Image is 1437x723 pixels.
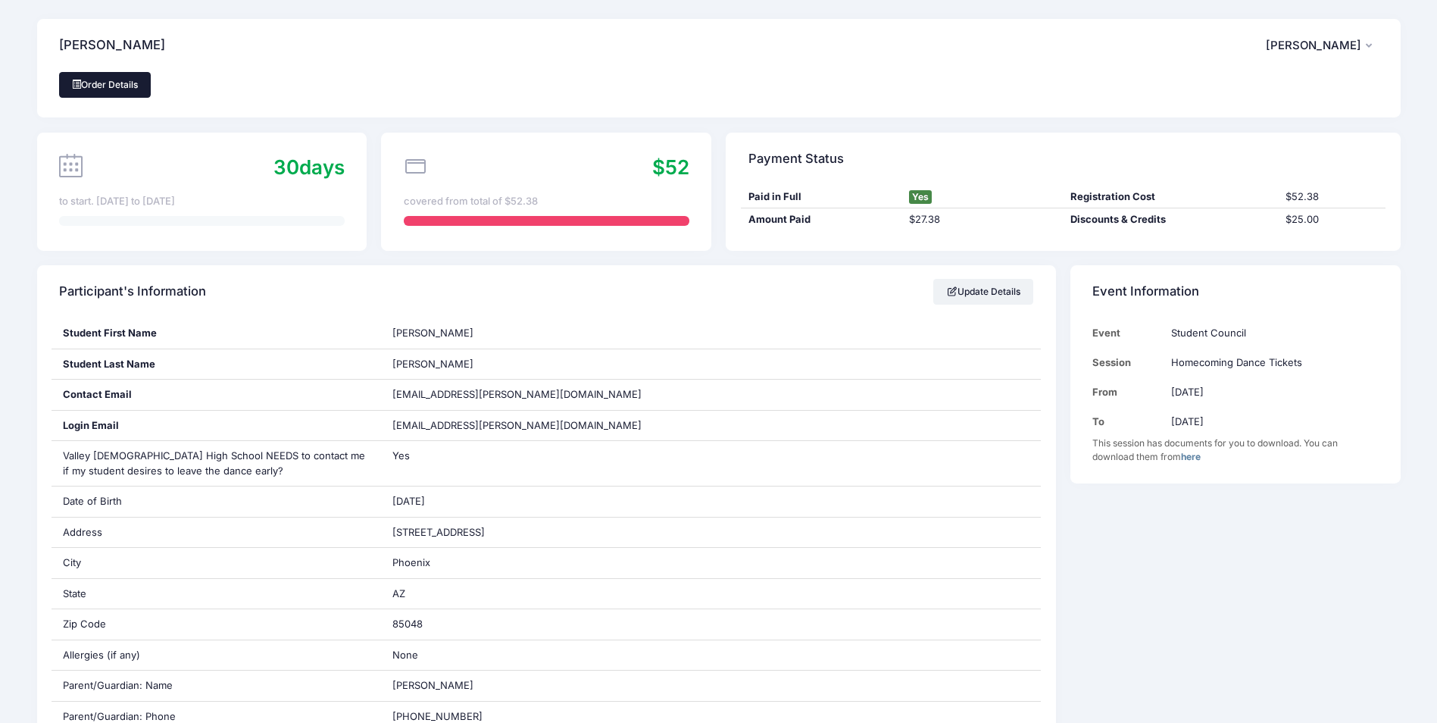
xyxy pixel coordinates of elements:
[392,649,418,661] span: None
[52,579,381,609] div: State
[1266,28,1379,63] button: [PERSON_NAME]
[52,380,381,410] div: Contact Email
[902,212,1064,227] div: $27.38
[392,679,473,691] span: [PERSON_NAME]
[748,137,844,180] h4: Payment Status
[933,279,1034,305] a: Update Details
[1063,212,1278,227] div: Discounts & Credits
[392,388,642,400] span: [EMAIL_ADDRESS][PERSON_NAME][DOMAIN_NAME]
[392,587,405,599] span: AZ
[1092,348,1164,377] td: Session
[392,327,473,339] span: [PERSON_NAME]
[392,449,410,462] span: Yes
[909,190,932,204] span: Yes
[52,609,381,640] div: Zip Code
[1278,189,1385,205] div: $52.38
[1278,212,1385,227] div: $25.00
[52,640,381,671] div: Allergies (if any)
[741,189,902,205] div: Paid in Full
[392,556,430,568] span: Phoenix
[1092,318,1164,348] td: Event
[1063,189,1278,205] div: Registration Cost
[404,194,689,209] div: covered from total of $52.38
[392,358,473,370] span: [PERSON_NAME]
[52,411,381,441] div: Login Email
[52,487,381,517] div: Date of Birth
[52,548,381,578] div: City
[741,212,902,227] div: Amount Paid
[52,318,381,349] div: Student First Name
[1164,407,1378,437] td: [DATE]
[392,526,485,538] span: [STREET_ADDRESS]
[1092,407,1164,437] td: To
[52,671,381,701] div: Parent/Guardian: Name
[1092,377,1164,407] td: From
[652,155,689,179] span: $52
[392,418,642,433] span: [EMAIL_ADDRESS][PERSON_NAME][DOMAIN_NAME]
[1092,437,1378,464] div: This session has documents for you to download. You can download them from
[1092,271,1199,314] h4: Event Information
[273,152,345,182] div: days
[59,24,165,67] h4: [PERSON_NAME]
[1266,39,1361,52] span: [PERSON_NAME]
[1164,348,1378,377] td: Homecoming Dance Tickets
[392,618,423,630] span: 85048
[59,271,206,314] h4: Participant's Information
[52,349,381,380] div: Student Last Name
[52,441,381,486] div: Valley [DEMOGRAPHIC_DATA] High School NEEDS to contact me if my student desires to leave the danc...
[392,710,483,722] span: [PHONE_NUMBER]
[52,518,381,548] div: Address
[392,495,425,507] span: [DATE]
[59,72,152,98] a: Order Details
[1164,318,1378,348] td: Student Council
[273,155,299,179] span: 30
[1181,451,1201,462] a: here
[1164,377,1378,407] td: [DATE]
[59,194,345,209] div: to start. [DATE] to [DATE]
